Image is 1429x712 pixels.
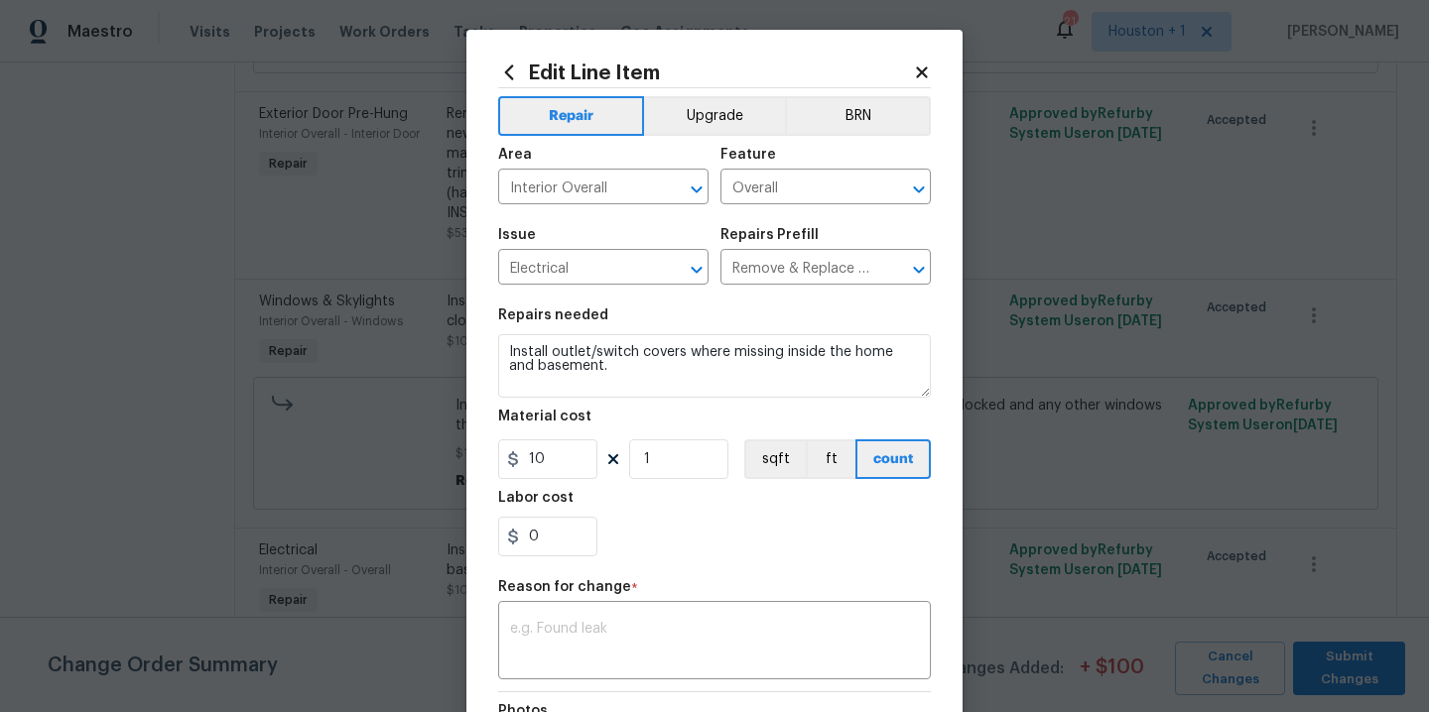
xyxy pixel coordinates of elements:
[498,334,931,398] textarea: Install outlet/switch covers where missing inside the home and basement.
[720,148,776,162] h5: Feature
[498,148,532,162] h5: Area
[905,256,933,284] button: Open
[498,308,608,322] h5: Repairs needed
[498,410,591,423] h5: Material cost
[785,96,931,136] button: BRN
[498,580,631,594] h5: Reason for change
[498,491,574,505] h5: Labor cost
[644,96,786,136] button: Upgrade
[498,61,913,83] h2: Edit Line Item
[498,96,644,136] button: Repair
[744,439,806,479] button: sqft
[720,228,819,242] h5: Repairs Prefill
[683,176,711,203] button: Open
[683,256,711,284] button: Open
[498,228,536,242] h5: Issue
[806,439,855,479] button: ft
[855,439,931,479] button: count
[905,176,933,203] button: Open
